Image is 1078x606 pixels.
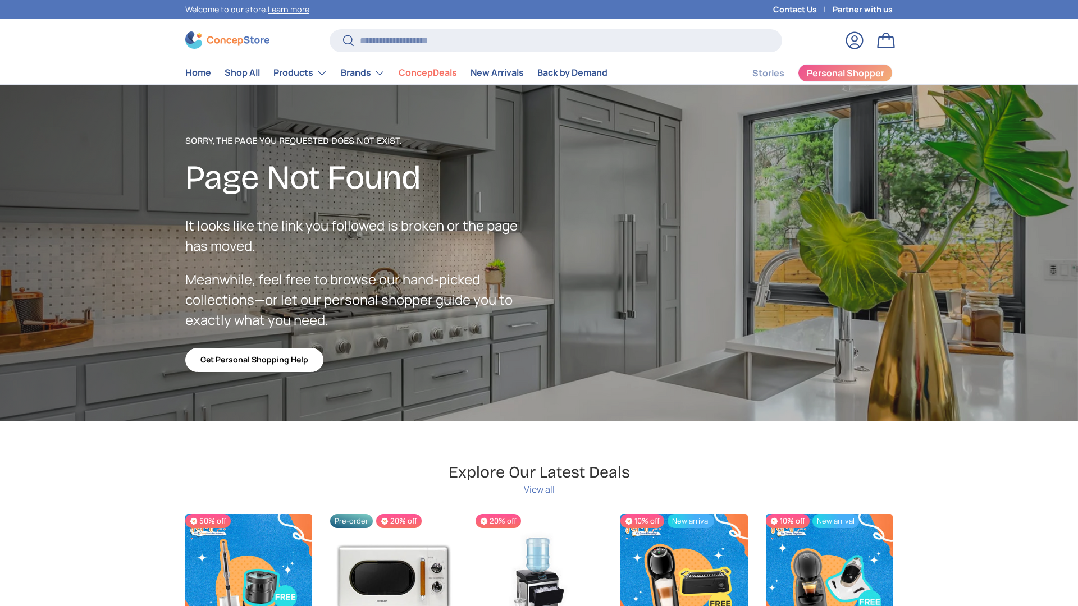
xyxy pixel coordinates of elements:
a: Shop All [225,62,260,84]
a: Back by Demand [537,62,607,84]
a: Products [273,62,327,84]
a: View all [524,483,555,496]
a: New Arrivals [471,62,524,84]
span: 10% off [766,514,810,528]
a: Partner with us [833,3,893,16]
span: New arrival [668,514,714,528]
a: Stories [752,62,784,84]
span: 50% off [185,514,231,528]
nav: Primary [185,62,607,84]
a: Home [185,62,211,84]
p: Meanwhile, feel free to browse our hand-picked collections—or let our personal shopper guide you ... [185,269,539,330]
p: Welcome to our store. [185,3,309,16]
img: ConcepStore [185,31,269,49]
a: Get Personal Shopping Help [185,348,323,372]
span: New arrival [812,514,859,528]
a: Learn more [268,4,309,15]
h2: Explore Our Latest Deals [449,462,630,483]
h2: Page Not Found [185,157,539,199]
summary: Products [267,62,334,84]
span: 10% off [620,514,664,528]
span: 20% off [376,514,422,528]
nav: Secondary [725,62,893,84]
span: Pre-order [330,514,373,528]
p: It looks like the link you followed is broken or the page has moved. [185,215,539,256]
summary: Brands [334,62,392,84]
a: ConcepDeals [399,62,457,84]
a: Contact Us [773,3,833,16]
p: Sorry, the page you requested does not exist. [185,134,539,148]
span: 20% off [476,514,521,528]
a: Personal Shopper [798,64,893,82]
a: Brands [341,62,385,84]
span: Personal Shopper [807,68,884,77]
